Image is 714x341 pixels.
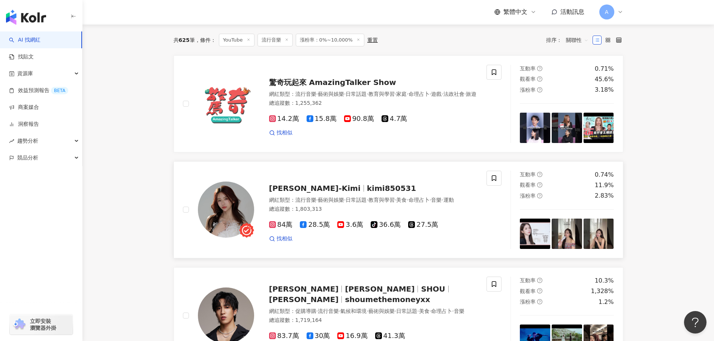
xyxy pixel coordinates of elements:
[537,299,542,304] span: question-circle
[520,288,536,294] span: 觀看率
[520,76,536,82] span: 觀看率
[566,34,588,46] span: 關聯性
[269,221,293,229] span: 84萬
[595,192,614,200] div: 2.83%
[269,184,361,193] span: [PERSON_NAME]-Kimi
[316,308,318,314] span: ·
[12,319,27,331] img: chrome extension
[339,308,340,314] span: ·
[684,311,707,334] iframe: Help Scout Beacon - Open
[520,182,536,188] span: 觀看率
[431,197,442,203] span: 音樂
[430,91,431,97] span: ·
[503,8,527,16] span: 繁體中文
[17,65,33,82] span: 資源庫
[537,288,542,293] span: question-circle
[307,332,330,340] span: 30萬
[367,184,416,193] span: kimi850531
[269,129,292,137] a: 找相似
[537,172,542,177] span: question-circle
[179,37,190,43] span: 625
[395,308,396,314] span: ·
[407,197,408,203] span: ·
[257,34,293,46] span: 流行音樂
[520,66,536,71] span: 互動率
[269,78,396,87] span: 驚奇玩起來 AmazingTalker Show
[17,133,38,149] span: 趨勢分析
[300,221,330,229] span: 28.5萬
[537,193,542,198] span: question-circle
[277,235,292,243] span: 找相似
[269,332,299,340] span: 83.7萬
[396,197,407,203] span: 美食
[345,284,415,293] span: [PERSON_NAME]
[595,277,614,285] div: 10.3%
[421,284,445,293] span: SHOU
[443,91,464,97] span: 法政社會
[174,161,623,258] a: KOL Avatar[PERSON_NAME]-Kimikimi850531網紅類型：流行音樂·藝術與娛樂·日常話題·教育與學習·美食·命理占卜·音樂·運動總追蹤數：1,803,31384萬28...
[552,219,582,249] img: post-image
[269,100,478,107] div: 總追蹤數 ： 1,255,362
[318,308,339,314] span: 流行音樂
[346,91,367,97] span: 日常話題
[537,278,542,283] span: question-circle
[452,308,454,314] span: ·
[9,121,39,128] a: 洞察報告
[344,115,374,123] span: 90.8萬
[295,91,316,97] span: 流行音樂
[277,129,292,137] span: 找相似
[409,91,430,97] span: 命理占卜
[6,10,46,25] img: logo
[595,181,614,189] div: 11.9%
[430,197,431,203] span: ·
[537,76,542,82] span: question-circle
[269,317,478,324] div: 總追蹤數 ： 1,719,164
[30,318,56,331] span: 立即安裝 瀏覽器外掛
[371,221,401,229] span: 36.6萬
[584,113,614,143] img: post-image
[464,91,466,97] span: ·
[10,314,73,335] a: chrome extension立即安裝 瀏覽器外掛
[595,86,614,94] div: 3.18%
[9,36,40,44] a: searchAI 找網紅
[174,55,623,152] a: KOL Avatar驚奇玩起來 AmazingTalker Show網紅類型：流行音樂·藝術與娛樂·日常話題·教育與學習·家庭·命理占卜·遊戲·法政社會·旅遊總追蹤數：1,255,36214.2...
[367,308,368,314] span: ·
[219,34,254,46] span: YouTube
[431,91,442,97] span: 遊戲
[560,8,584,15] span: 活動訊息
[345,295,430,304] span: shoumethemoneyxx
[269,284,339,293] span: [PERSON_NAME]
[382,115,407,123] span: 4.7萬
[9,104,39,111] a: 商案媒合
[409,197,430,203] span: 命理占卜
[316,91,318,97] span: ·
[595,75,614,83] div: 45.6%
[368,197,395,203] span: 教育與學習
[340,308,367,314] span: 氣候和環境
[520,171,536,177] span: 互動率
[337,221,363,229] span: 3.6萬
[419,308,430,314] span: 美食
[537,87,542,92] span: question-circle
[198,76,254,132] img: KOL Avatar
[395,91,396,97] span: ·
[344,197,346,203] span: ·
[318,197,344,203] span: 藝術與娛樂
[395,197,396,203] span: ·
[17,149,38,166] span: 競品分析
[316,197,318,203] span: ·
[443,197,454,203] span: 運動
[520,193,536,199] span: 漲粉率
[295,197,316,203] span: 流行音樂
[307,115,337,123] span: 15.8萬
[431,308,452,314] span: 命理占卜
[595,65,614,73] div: 0.71%
[595,171,614,179] div: 0.74%
[296,34,364,46] span: 漲粉率：0%~10,000%
[337,332,367,340] span: 16.9萬
[269,295,339,304] span: [PERSON_NAME]
[408,221,438,229] span: 27.5萬
[346,197,367,203] span: 日常話題
[552,113,582,143] img: post-image
[584,219,614,249] img: post-image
